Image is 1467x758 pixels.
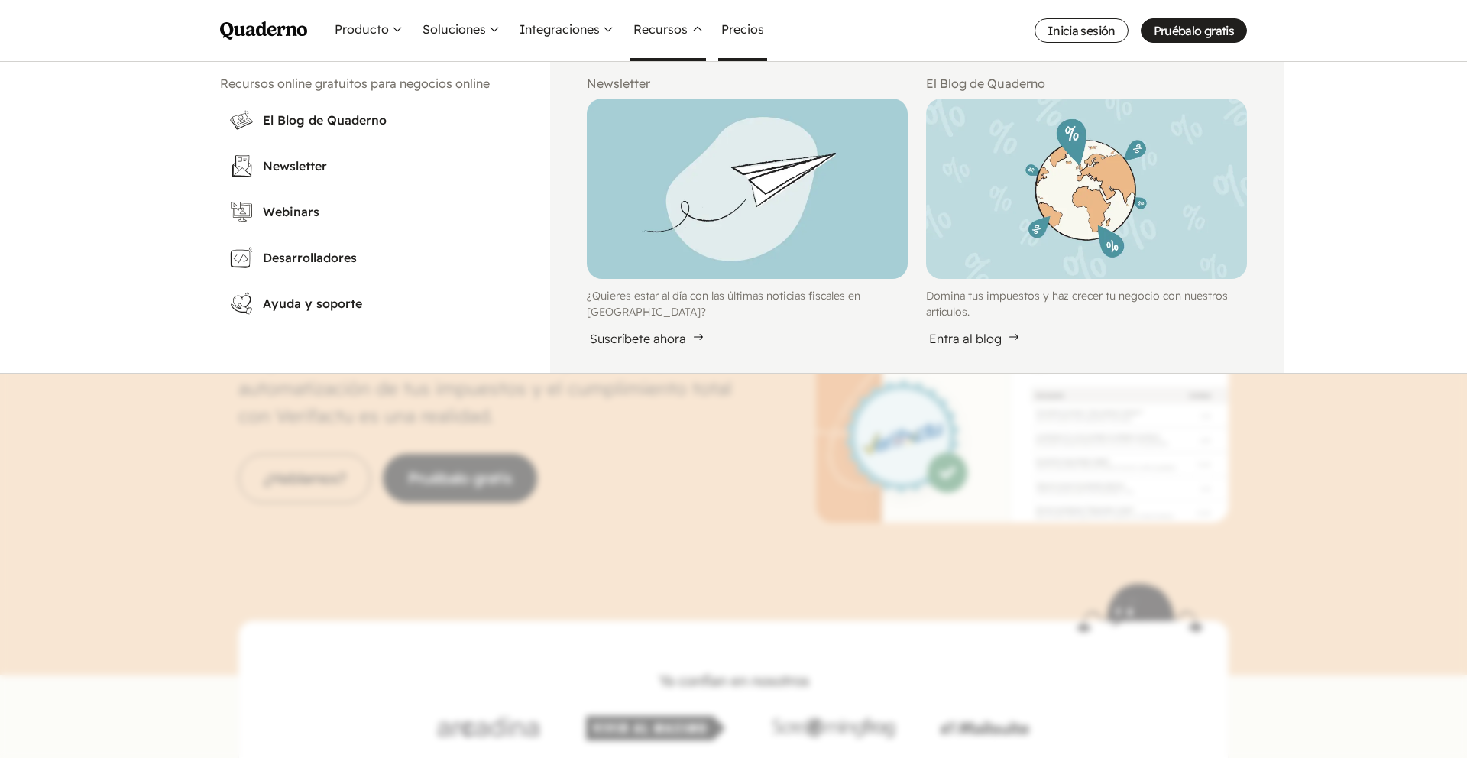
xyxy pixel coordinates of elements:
[1035,18,1129,43] a: Inicia sesión
[220,236,513,279] a: Desarrolladores
[587,99,908,279] img: Paper plain illustration
[263,202,504,221] h3: Webinars
[587,99,908,348] a: Paper plain illustration¿Quieres estar al día con las últimas noticias fiscales en [GEOGRAPHIC_DA...
[263,294,504,313] h3: Ayuda y soporte
[263,111,504,129] h3: El Blog de Quaderno
[263,157,504,175] h3: Newsletter
[1141,18,1247,43] a: Pruébalo gratis
[926,288,1247,320] p: Domina tus impuestos y haz crecer tu negocio con nuestros artículos.
[926,329,1023,348] div: Entra al blog
[220,282,513,325] a: Ayuda y soporte
[926,99,1247,348] a: Illustration of Worldwide Tax GuidesDomina tus impuestos y haz crecer tu negocio con nuestros art...
[263,248,504,267] h3: Desarrolladores
[587,329,708,348] div: Suscríbete ahora
[220,74,513,92] h2: Recursos online gratuitos para negocios online
[926,99,1247,279] img: Illustration of Worldwide Tax Guides
[587,74,908,92] h2: Newsletter
[926,74,1247,92] h2: El Blog de Quaderno
[220,190,513,233] a: Webinars
[587,288,908,320] p: ¿Quieres estar al día con las últimas noticias fiscales en [GEOGRAPHIC_DATA]?
[220,144,513,187] a: Newsletter
[220,99,513,141] a: El Blog de Quaderno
